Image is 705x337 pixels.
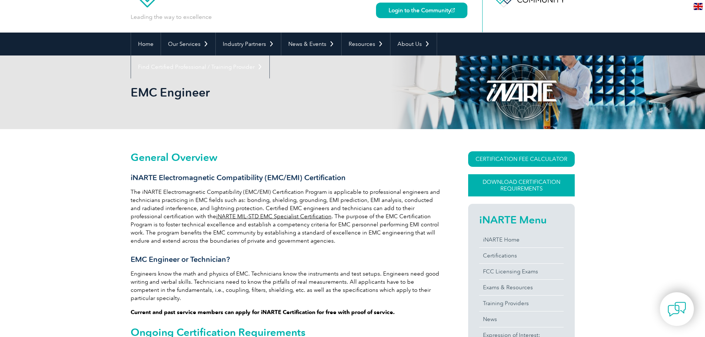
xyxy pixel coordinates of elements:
img: contact-chat.png [668,300,686,319]
a: Exams & Resources [479,280,564,295]
a: CERTIFICATION FEE CALCULATOR [468,151,575,167]
a: Our Services [161,33,215,55]
a: Resources [342,33,390,55]
a: Certifications [479,248,564,263]
a: About Us [390,33,437,55]
h2: General Overview [131,151,442,163]
a: FCC Licensing Exams [479,264,564,279]
a: News & Events [281,33,341,55]
img: open_square.png [451,8,455,12]
p: Leading the way to excellence [131,13,212,21]
h2: iNARTE Menu [479,214,564,226]
a: News [479,311,564,327]
a: Download Certification Requirements [468,174,575,196]
a: iNARTE Home [479,232,564,247]
img: en [694,3,703,10]
a: iNARTE MIL-STD EMC Specialist Certification [216,213,332,220]
a: Industry Partners [216,33,281,55]
h3: iNARTE Electromagnetic Compatibility (EMC/EMI) Certification [131,173,442,182]
h3: EMC Engineer or Technician? [131,255,442,264]
p: Engineers know the math and physics of EMC. Technicians know the instruments and test setups. Eng... [131,270,442,302]
a: Login to the Community [376,3,467,18]
a: Training Providers [479,296,564,311]
strong: Current and past service members can apply for iNARTE Certification for free with proof of service. [131,309,395,316]
a: Home [131,33,161,55]
h1: EMC Engineer [131,85,415,100]
a: Find Certified Professional / Training Provider [131,55,269,78]
p: The iNARTE Electromagnetic Compatibility (EMC/EMI) Certification Program is applicable to profess... [131,188,442,245]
